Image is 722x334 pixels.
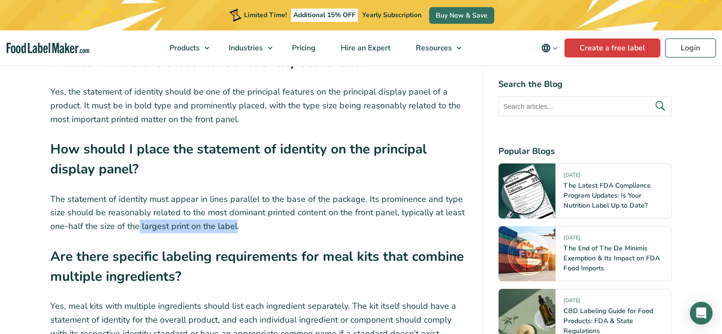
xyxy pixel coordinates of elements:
[7,43,89,54] a: Food Label Maker homepage
[280,30,326,66] a: Pricing
[50,248,464,286] strong: Are there specific labeling requirements for meal kits that combine multiple ingredients?
[563,234,580,245] span: [DATE]
[563,172,580,182] span: [DATE]
[328,30,401,66] a: Hire an Expert
[289,43,317,53] span: Pricing
[564,38,660,57] a: Create a free label
[226,43,264,53] span: Industries
[498,78,672,91] h4: Search the Blog
[563,297,580,308] span: [DATE]
[338,43,392,53] span: Hire an Expert
[665,38,716,57] a: Login
[498,145,672,158] h4: Popular Blogs
[50,85,468,126] p: Yes, the statement of identity should be one of the principal features on the principal display p...
[498,96,672,116] input: Search articles...
[534,38,564,57] button: Change language
[216,30,277,66] a: Industries
[413,43,453,53] span: Resources
[690,302,713,324] div: Open Intercom Messenger
[50,140,427,178] strong: How should I place the statement of identity on the principal display panel?
[362,10,422,19] span: Yearly Subscription
[244,10,287,19] span: Limited Time!
[291,9,358,22] span: Additional 15% OFF
[563,244,659,273] a: The End of The De Minimis Exemption & Its Impact on FDA Food Imports
[157,30,214,66] a: Products
[50,192,468,233] p: The statement of identity must appear in lines parallel to the base of the package. Its prominenc...
[429,7,494,24] a: Buy Now & Save
[563,181,650,210] a: The Latest FDA Compliance Program Updates: Is Your Nutrition Label Up to Date?
[50,53,365,71] strong: Should I make the statement of identity stand out?
[403,30,466,66] a: Resources
[167,43,201,53] span: Products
